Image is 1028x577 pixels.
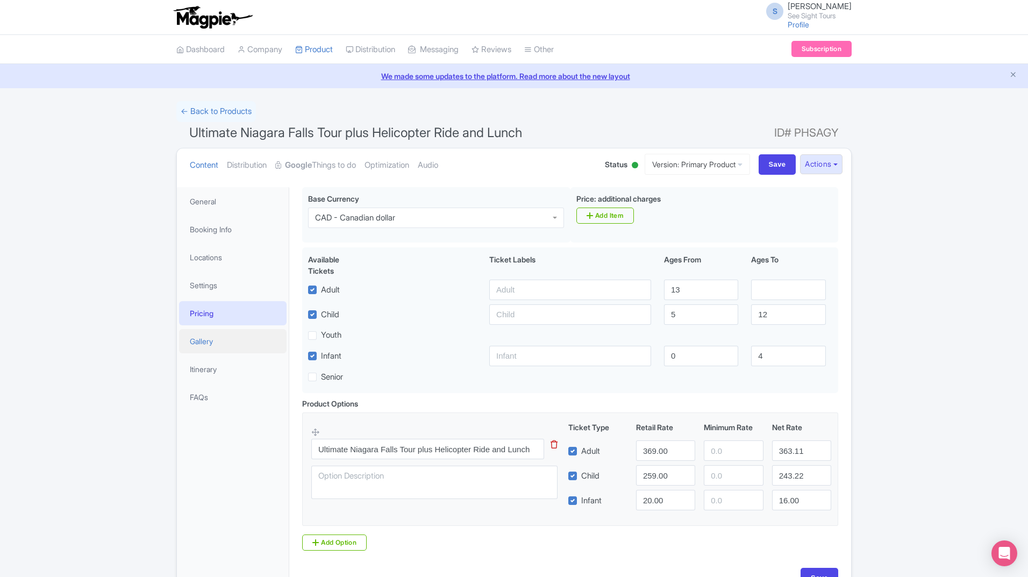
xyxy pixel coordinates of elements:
input: 0.0 [772,490,831,510]
div: Minimum Rate [699,422,767,433]
input: 0.0 [772,440,831,461]
span: S [766,3,783,20]
input: 0.0 [704,490,763,510]
strong: Google [285,159,312,172]
a: Messaging [408,35,459,65]
span: ID# PHSAGY [774,122,839,144]
label: Adult [321,284,340,296]
input: Option Name [311,439,544,459]
a: GoogleThings to do [275,148,356,182]
input: 0.0 [772,465,831,486]
label: Child [581,470,599,482]
div: Open Intercom Messenger [991,540,1017,566]
input: 0.0 [704,440,763,461]
a: Settings [179,273,287,297]
a: Company [238,35,282,65]
div: Ages To [745,254,832,276]
a: Optimization [365,148,409,182]
div: CAD - Canadian dollar [315,213,395,223]
a: Dashboard [176,35,225,65]
a: Audio [418,148,438,182]
span: Base Currency [308,194,359,203]
div: Available Tickets [308,254,366,276]
img: logo-ab69f6fb50320c5b225c76a69d11143b.png [171,5,254,29]
button: Close announcement [1009,69,1017,82]
a: Subscription [791,41,852,57]
label: Youth [321,329,341,341]
a: Content [190,148,218,182]
input: 0.0 [636,465,695,486]
div: Ticket Type [564,422,632,433]
a: Version: Primary Product [645,154,750,175]
small: See Sight Tours [788,12,852,19]
a: Booking Info [179,217,287,241]
input: 0.0 [636,440,695,461]
div: Ages From [658,254,745,276]
input: 0.0 [636,490,695,510]
a: Distribution [227,148,267,182]
label: Child [321,309,339,321]
a: Locations [179,245,287,269]
a: Pricing [179,301,287,325]
a: Add Item [576,208,634,224]
a: Itinerary [179,357,287,381]
a: Profile [788,20,809,29]
button: Actions [800,154,843,174]
a: Other [524,35,554,65]
span: Ultimate Niagara Falls Tour plus Helicopter Ride and Lunch [189,125,522,140]
div: Product Options [302,398,358,409]
input: Adult [489,280,651,300]
a: Reviews [472,35,511,65]
div: Active [630,158,640,174]
label: Infant [581,495,602,507]
a: ← Back to Products [176,101,256,122]
a: General [179,189,287,213]
span: Status [605,159,627,170]
input: Infant [489,346,651,366]
input: Child [489,304,651,325]
input: 0.0 [704,465,763,486]
a: Product [295,35,333,65]
label: Senior [321,371,343,383]
a: FAQs [179,385,287,409]
span: [PERSON_NAME] [788,1,852,11]
a: Distribution [346,35,395,65]
a: S [PERSON_NAME] See Sight Tours [760,2,852,19]
a: Add Option [302,535,367,551]
label: Infant [321,350,341,362]
label: Price: additional charges [576,193,661,204]
a: We made some updates to the platform. Read more about the new layout [6,70,1022,82]
div: Retail Rate [632,422,699,433]
label: Adult [581,445,600,458]
div: Net Rate [768,422,836,433]
div: Ticket Labels [483,254,658,276]
a: Gallery [179,329,287,353]
input: Save [759,154,796,175]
